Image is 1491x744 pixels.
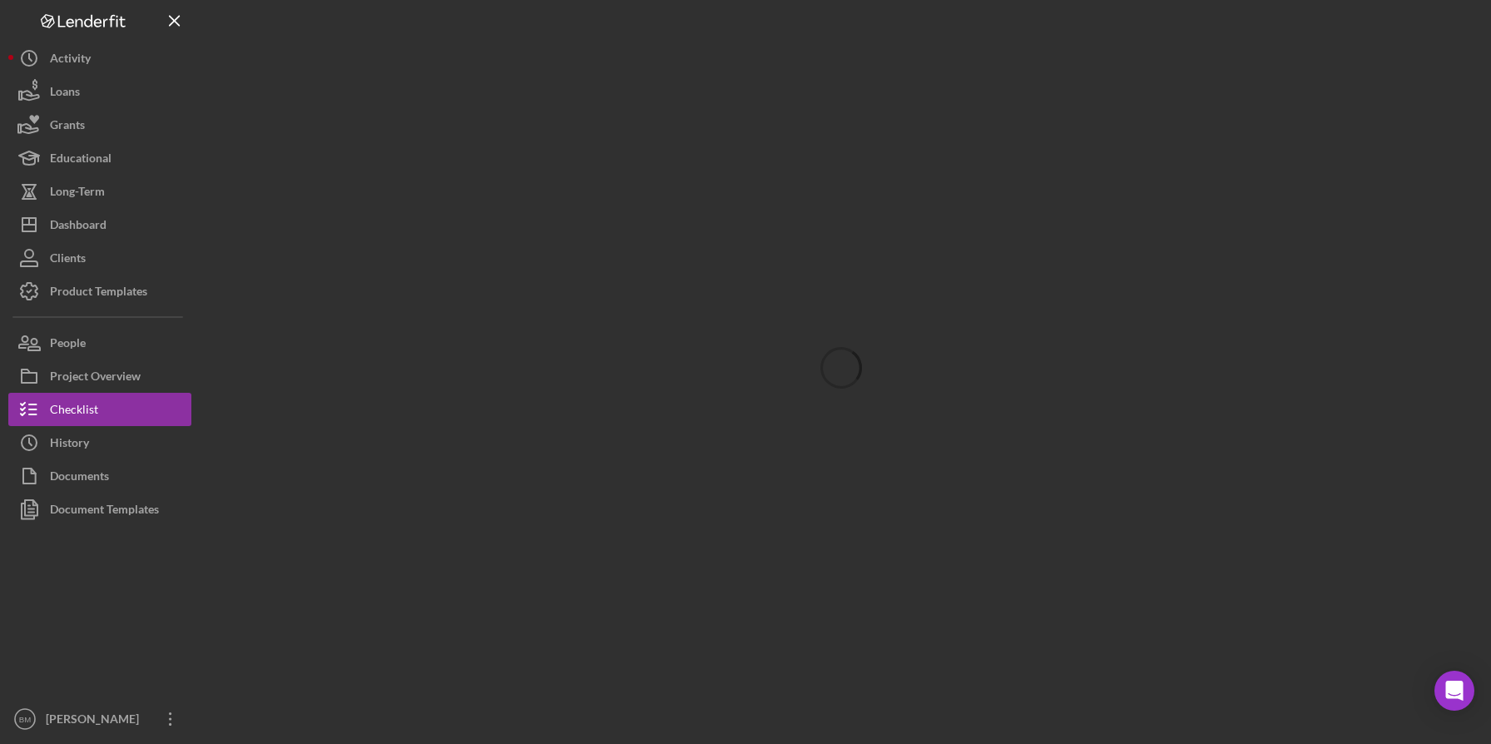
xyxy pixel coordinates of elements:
div: Documents [50,459,109,497]
button: History [8,426,191,459]
button: Product Templates [8,275,191,308]
div: People [50,326,86,364]
div: Activity [50,42,91,79]
div: Long-Term [50,175,105,212]
button: Project Overview [8,360,191,393]
div: Clients [50,241,86,279]
div: Project Overview [50,360,141,397]
div: Open Intercom Messenger [1434,671,1474,711]
div: Checklist [50,393,98,430]
button: Checklist [8,393,191,426]
div: Product Templates [50,275,147,312]
button: Long-Term [8,175,191,208]
div: Document Templates [50,493,159,530]
div: Grants [50,108,85,146]
button: BM[PERSON_NAME] [8,702,191,736]
button: Activity [8,42,191,75]
div: Educational [50,141,111,179]
button: Grants [8,108,191,141]
button: Dashboard [8,208,191,241]
div: History [50,426,89,464]
button: Educational [8,141,191,175]
button: Document Templates [8,493,191,526]
button: People [8,326,191,360]
div: Dashboard [50,208,106,246]
div: Loans [50,75,80,112]
button: Clients [8,241,191,275]
text: BM [19,715,31,724]
div: [PERSON_NAME] [42,702,150,740]
button: Loans [8,75,191,108]
button: Documents [8,459,191,493]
